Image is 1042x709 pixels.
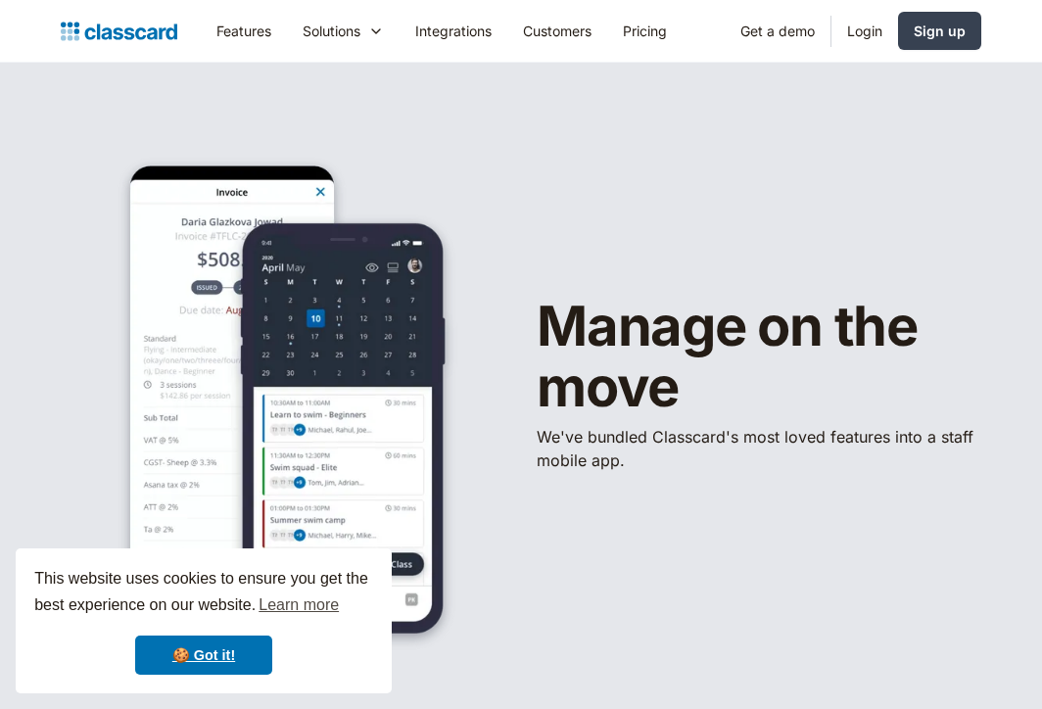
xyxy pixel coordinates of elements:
div: cookieconsent [16,548,392,693]
a: Login [831,9,898,53]
a: Integrations [400,9,507,53]
h1: Manage on the move [537,297,981,417]
p: We've bundled ​Classcard's most loved features into a staff mobile app. [537,425,981,472]
a: Get a demo [725,9,830,53]
a: Pricing [607,9,683,53]
a: Features [201,9,287,53]
span: This website uses cookies to ensure you get the best experience on our website. [34,567,373,620]
div: Sign up [914,21,966,41]
a: dismiss cookie message [135,636,272,675]
a: learn more about cookies [256,591,342,620]
div: Solutions [303,21,360,41]
a: Logo [61,18,177,45]
a: Sign up [898,12,981,50]
a: Customers [507,9,607,53]
div: Solutions [287,9,400,53]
